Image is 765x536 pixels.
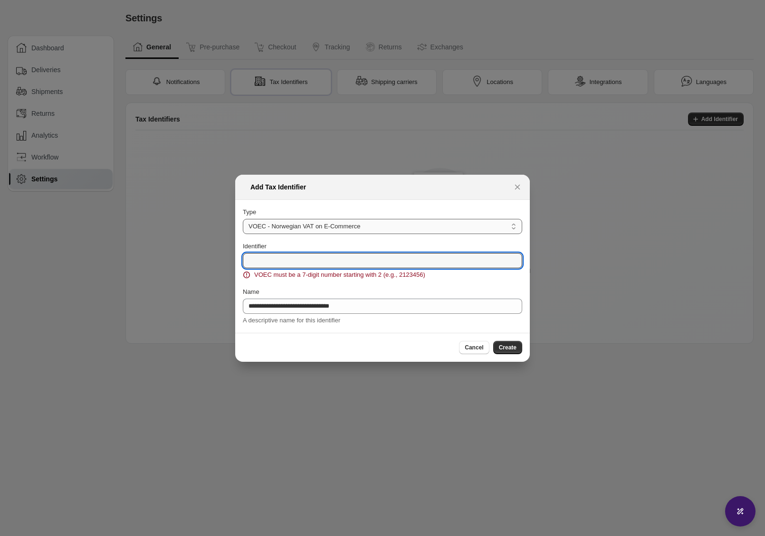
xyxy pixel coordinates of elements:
[243,243,267,250] span: Identifier
[511,180,524,194] button: Close
[459,341,489,354] button: Cancel
[243,317,340,324] span: A descriptive name for this identifier
[499,344,516,351] span: Create
[243,288,259,295] span: Name
[250,183,306,191] span: Add Tax Identifier
[465,344,483,351] span: Cancel
[243,208,256,216] span: Type
[254,270,425,280] span: VOEC must be a 7-digit number starting with 2 (e.g., 2123456)
[493,341,522,354] button: Create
